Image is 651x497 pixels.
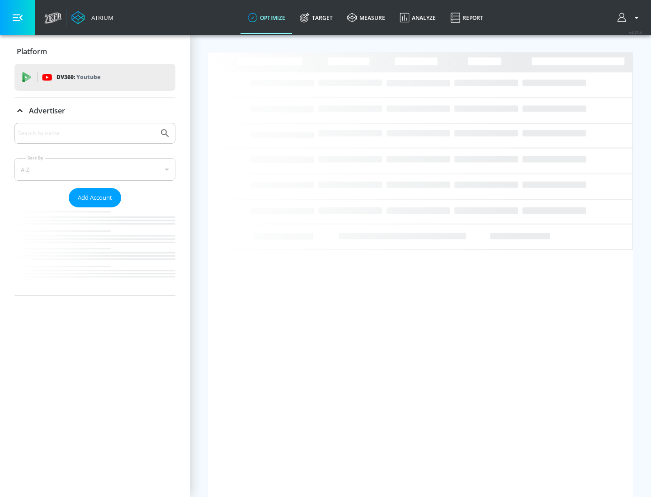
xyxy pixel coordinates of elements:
[14,123,175,295] div: Advertiser
[14,158,175,181] div: A-Z
[443,1,491,34] a: Report
[340,1,392,34] a: measure
[392,1,443,34] a: Analyze
[29,106,65,116] p: Advertiser
[629,30,642,35] span: v 4.25.4
[69,188,121,207] button: Add Account
[18,127,155,139] input: Search by name
[14,207,175,295] nav: list of Advertiser
[26,155,45,161] label: Sort By
[14,39,175,64] div: Platform
[57,72,100,82] p: DV360:
[76,72,100,82] p: Youtube
[14,98,175,123] div: Advertiser
[292,1,340,34] a: Target
[88,14,113,22] div: Atrium
[241,1,292,34] a: optimize
[14,64,175,91] div: DV360: Youtube
[17,47,47,56] p: Platform
[78,192,112,203] span: Add Account
[71,11,113,24] a: Atrium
